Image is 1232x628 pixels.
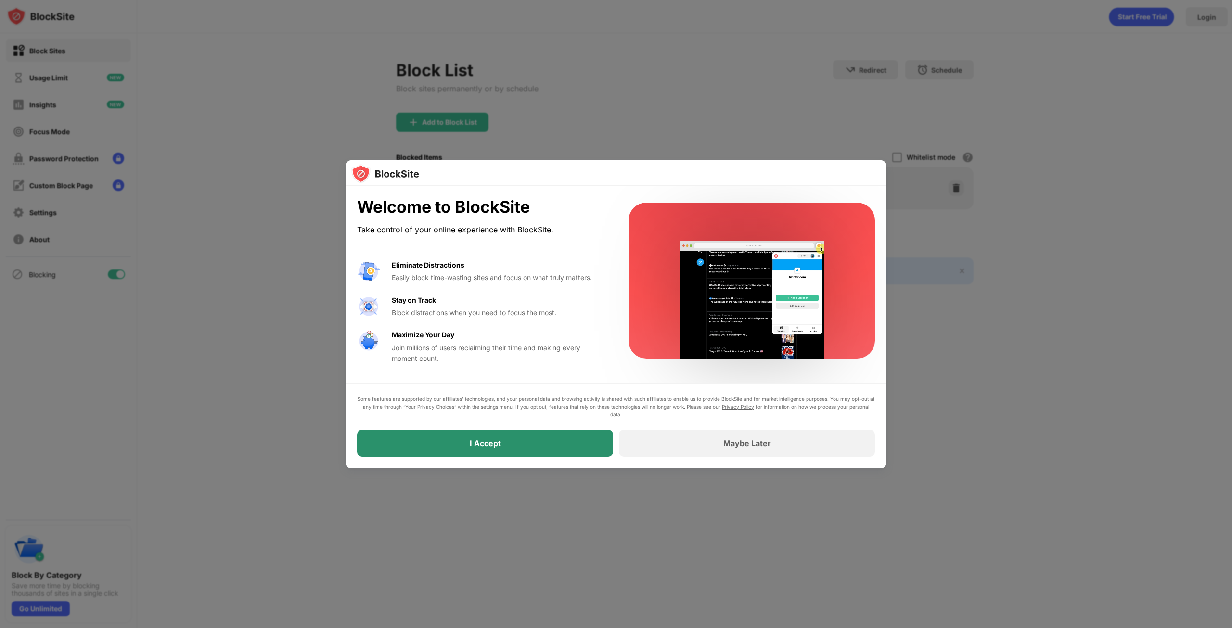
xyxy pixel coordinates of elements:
[357,223,605,237] div: Take control of your online experience with BlockSite.
[392,260,464,270] div: Eliminate Distractions
[357,330,380,353] img: value-safe-time.svg
[392,343,605,364] div: Join millions of users reclaiming their time and making every moment count.
[392,330,454,340] div: Maximize Your Day
[357,260,380,283] img: value-avoid-distractions.svg
[357,197,605,217] div: Welcome to BlockSite
[392,308,605,318] div: Block distractions when you need to focus the most.
[392,295,436,306] div: Stay on Track
[723,438,771,448] div: Maybe Later
[357,295,380,318] img: value-focus.svg
[470,438,501,448] div: I Accept
[722,404,754,410] a: Privacy Policy
[351,164,419,183] img: logo-blocksite.svg
[392,272,605,283] div: Easily block time-wasting sites and focus on what truly matters.
[357,395,875,418] div: Some features are supported by our affiliates’ technologies, and your personal data and browsing ...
